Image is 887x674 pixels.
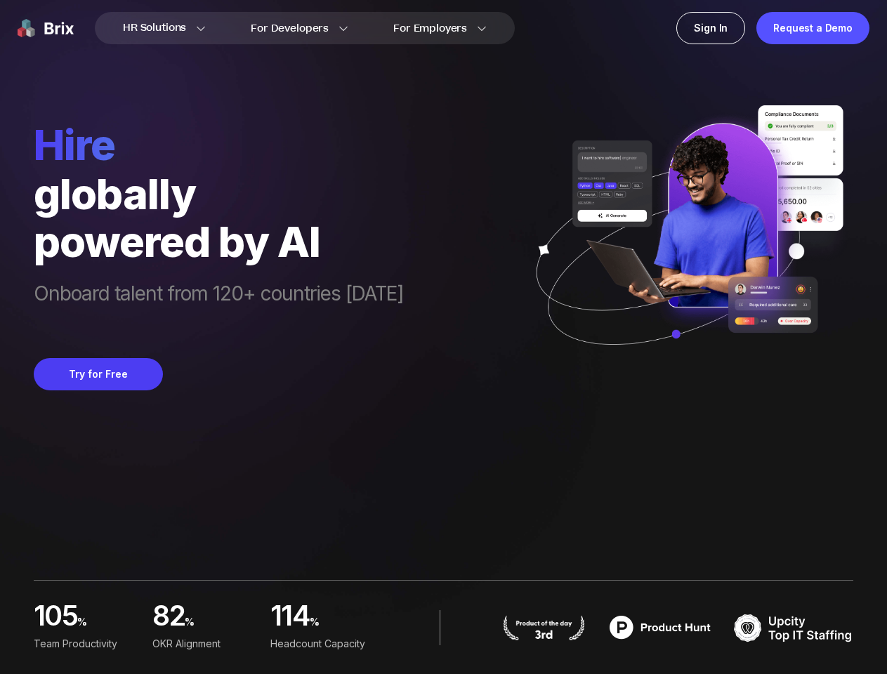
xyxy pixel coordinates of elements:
img: product hunt badge [600,610,720,645]
span: For Developers [251,21,329,36]
div: OKR Alignment [152,636,260,652]
div: Headcount Capacity [270,636,378,652]
img: product hunt badge [501,615,586,640]
span: 82 [152,603,185,633]
span: HR Solutions [123,17,186,39]
span: % [310,611,378,641]
span: For Employers [393,21,467,36]
span: hire [34,119,404,170]
button: Try for Free [34,358,163,390]
span: % [185,611,259,641]
span: 105 [34,603,77,633]
div: powered by AI [34,218,404,265]
span: Onboard talent from 120+ countries [DATE] [34,282,404,330]
div: globally [34,170,404,218]
span: 114 [270,603,309,633]
img: TOP IT STAFFING [734,610,853,645]
div: Team Productivity [34,636,141,652]
a: Sign In [676,12,745,44]
a: Request a Demo [756,12,869,44]
span: % [77,611,140,641]
img: ai generate [518,105,853,374]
